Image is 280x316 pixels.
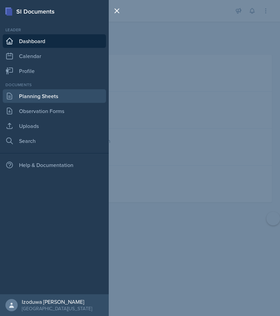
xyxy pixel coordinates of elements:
a: Dashboard [3,34,106,48]
div: Help & Documentation [3,158,106,172]
a: Planning Sheets [3,89,106,103]
a: Calendar [3,49,106,63]
div: [GEOGRAPHIC_DATA][US_STATE] [22,305,92,312]
div: Leader [3,27,106,33]
div: Izoduwa [PERSON_NAME] [22,298,92,305]
a: Observation Forms [3,104,106,118]
a: Search [3,134,106,148]
a: Uploads [3,119,106,133]
a: Profile [3,64,106,78]
div: Documents [3,82,106,88]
